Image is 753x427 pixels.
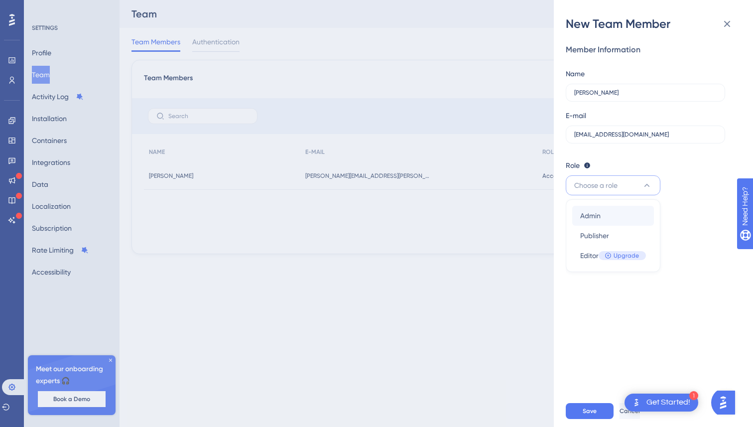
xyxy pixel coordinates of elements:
span: Choose a role [574,179,618,191]
div: Open Get Started! checklist, remaining modules: 1 [625,394,698,412]
span: Publisher [580,230,609,242]
button: Publisher [572,226,654,246]
div: New Team Member [566,16,741,32]
span: Role [566,159,580,171]
span: Save [583,407,597,415]
button: Choose a role [566,175,660,195]
iframe: UserGuiding AI Assistant Launcher [711,388,741,418]
div: Editor [580,250,646,262]
input: E-mail [574,131,717,138]
div: 1 [689,391,698,400]
img: launcher-image-alternative-text [630,397,642,409]
span: Cancel [620,407,640,415]
span: Admin [580,210,601,222]
span: Need Help? [23,2,62,14]
span: Upgrade [614,252,639,260]
button: Cancel [620,403,640,419]
button: EditorUpgrade [572,246,654,266]
div: E-mail [566,110,586,122]
button: Save [566,403,614,419]
input: Name [574,89,717,96]
div: Get Started! [646,397,690,408]
div: Member Information [566,44,733,56]
button: Admin [572,206,654,226]
div: Name [566,68,585,80]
